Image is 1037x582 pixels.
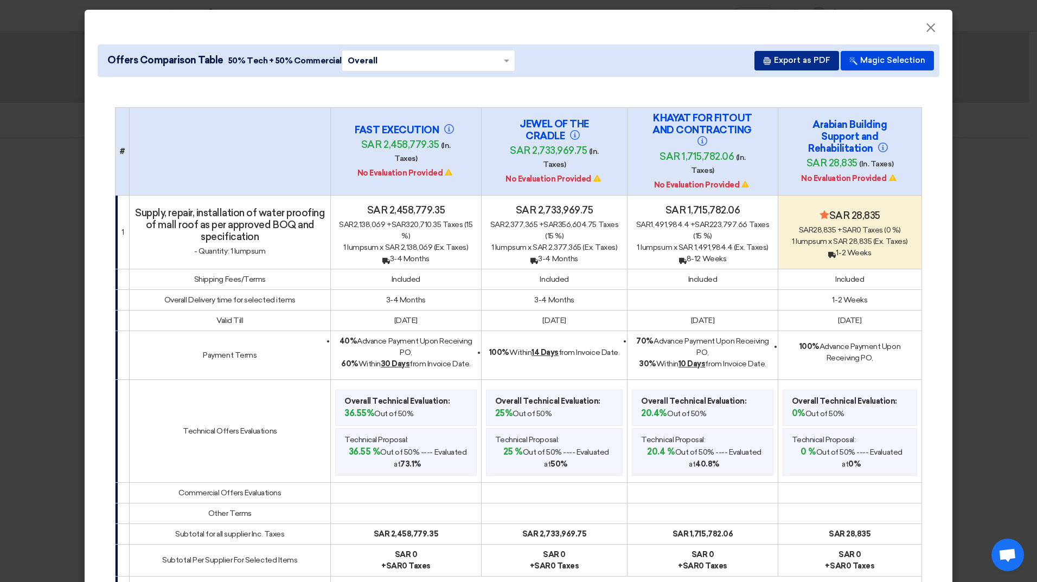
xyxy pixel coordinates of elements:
[495,396,600,407] b: Overall Technical Evaluation:
[351,124,460,136] h4: FAST EXECUTION
[838,550,861,559] b: sar 0
[500,173,609,185] div: No Evaluation Provided
[107,53,223,68] span: Offers Comparison Table
[335,219,477,242] div: 2,138,069 + 320,710.35 Taxes (15 %)
[532,348,559,357] u: 14 Days
[695,460,720,469] b: 40.8%
[639,359,656,368] strong: 30%
[683,561,699,571] span: sar
[228,55,342,67] span: 50% Tech + 50% Commercial
[495,407,552,420] span: Out of 50%
[637,243,639,252] span: 1
[434,243,469,252] span: (Ex. Taxes)
[799,225,814,235] span: sar
[833,237,872,246] span: sar 28,835
[349,447,381,457] b: 36.55 %
[495,445,617,470] span: Out of 50% ---- Evaluated at
[639,359,766,368] span: Within from Invoice Date.
[351,167,460,179] div: No Evaluation Provided
[649,112,757,148] h4: KHAYAT FOR FITOUT AND CONTRACTING
[673,529,733,539] b: sar 1,715,782.06
[361,139,439,151] span: sar 2,458,779.35
[400,460,421,469] b: 73.1%
[925,20,936,41] span: ×
[481,310,628,331] td: [DATE]
[830,561,846,571] span: sar
[917,17,945,39] button: Close
[116,195,130,269] td: 1
[647,447,675,457] b: 20.4 %
[343,243,346,252] span: 1
[522,529,586,539] b: sar 2,733,969.75
[129,503,331,523] td: Other Terms
[799,342,820,351] strong: 100%
[543,147,599,169] span: (In. Taxes)
[495,408,513,418] b: 25%
[486,204,623,216] h4: sar 2,733,969.75
[628,310,778,331] td: [DATE]
[129,482,331,503] td: Commercial Offers Evaluations
[783,247,917,258] div: 1-2 Weeks
[641,445,767,470] span: Out of 50% ---- Evaluated at
[486,219,623,242] div: 2,377,365 + 356,604.75 Taxes (15 %)
[495,434,559,445] span: Technical Proposal:
[734,243,769,252] span: (Ex. Taxes)
[692,550,714,559] b: sar 0
[510,145,587,157] span: sar 2,733,969.75
[385,243,433,252] span: sar 2,138,069
[796,119,904,154] h4: Arabian Building Support and Rehabilitation
[491,243,494,252] span: 1
[129,269,331,289] td: Shipping Fees/Terms
[842,225,857,235] span: sar
[194,247,265,256] span: - Quantity: 1 lumpsum
[533,243,581,252] span: sar 2,377,365
[632,274,773,285] div: Included
[636,220,651,229] span: sar
[641,396,746,407] b: Overall Technical Evaluation:
[386,561,402,571] span: sar
[489,348,619,357] span: Within from Invoice Date.
[530,561,579,571] b: + 0 Taxes
[381,359,410,368] u: 30 Days
[341,359,359,368] strong: 60%
[660,151,734,163] span: sar 1,715,782.06
[632,219,773,242] div: 1,491,984.4 + 223,797.66 Taxes (15 %)
[649,179,757,191] div: No Evaluation Provided
[374,529,438,539] b: sar 2,458,779.35
[534,561,550,571] span: sar
[394,141,451,163] span: (In. Taxes)
[490,220,505,229] span: sar
[873,237,908,246] span: (Ex. Taxes)
[783,210,917,222] h4: sar 28,835
[582,243,617,252] span: (Ex. Taxes)
[783,274,917,285] div: Included
[340,337,357,346] strong: 40%
[489,348,509,357] strong: 100%
[825,561,874,571] b: + 0 Taxes
[829,529,870,539] b: sar 28,835
[641,407,706,420] span: Out of 50%
[678,359,706,368] u: 10 Days
[636,337,769,357] span: Advance Payment Upon Receiving PO,
[841,51,934,70] button: Magic Selection
[550,460,568,469] b: 50%
[335,204,477,216] h4: sar 2,458,779.35
[796,237,832,246] span: lumpsum x
[129,544,331,576] td: Subtotal Per Supplier For Selected Items
[344,408,374,418] b: 36.55%
[543,550,566,559] b: sar 0
[641,408,667,418] b: 20.4%
[801,447,816,457] b: 0 %
[695,220,709,229] span: sar
[129,289,331,310] td: Overall Delivery time for selected items
[754,51,839,70] button: Export as PDF
[848,460,861,469] b: 0%
[792,434,856,445] span: Technical Proposal:
[641,434,705,445] span: Technical Proposal:
[778,310,921,331] td: [DATE]
[783,224,917,236] div: 28,835 + 0 Taxes (0 %)
[134,207,327,243] h4: Supply, repair, installation of water proofing of mall roof as per approved BOQ and specification
[481,289,628,310] td: 3-4 Months
[641,243,677,252] span: lumpsum x
[331,310,482,331] td: [DATE]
